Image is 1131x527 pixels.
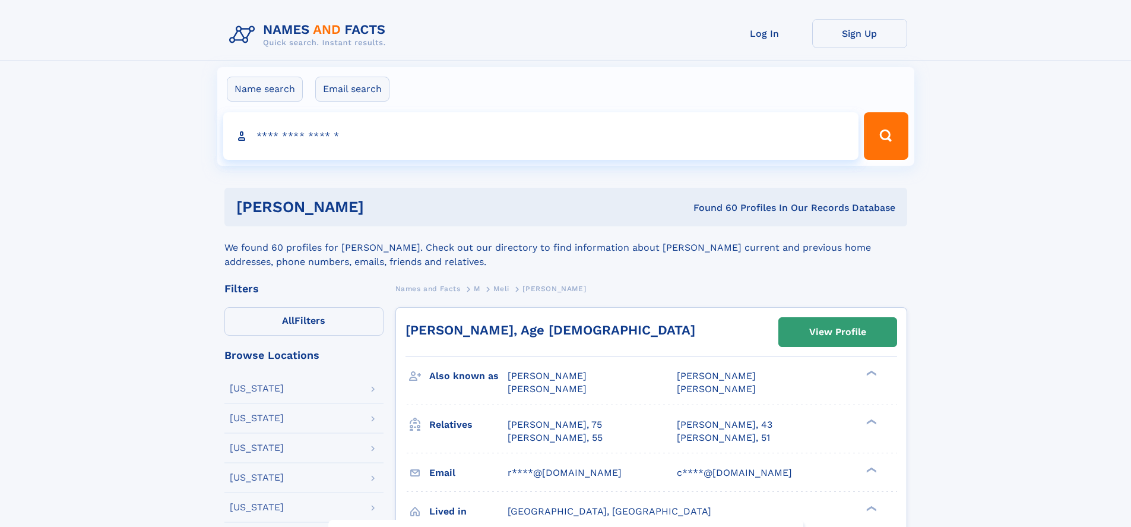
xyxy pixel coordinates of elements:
[863,418,877,425] div: ❯
[429,463,508,483] h3: Email
[429,415,508,435] h3: Relatives
[528,201,895,214] div: Found 60 Profiles In Our Records Database
[474,285,480,293] span: M
[230,414,284,423] div: [US_STATE]
[395,281,461,296] a: Names and Facts
[717,19,812,48] a: Log In
[863,466,877,474] div: ❯
[282,315,294,326] span: All
[429,366,508,386] h3: Also known as
[677,431,770,444] a: [PERSON_NAME], 51
[863,370,877,377] div: ❯
[224,226,907,269] div: We found 60 profiles for [PERSON_NAME]. Check out our directory to find information about [PERSON...
[224,307,384,336] label: Filters
[779,318,896,346] a: View Profile
[677,418,772,431] a: [PERSON_NAME], 43
[809,318,866,346] div: View Profile
[230,443,284,453] div: [US_STATE]
[224,19,395,51] img: Logo Names and Facts
[315,77,389,102] label: Email search
[677,370,756,381] span: [PERSON_NAME]
[474,281,480,296] a: M
[508,506,711,517] span: [GEOGRAPHIC_DATA], [GEOGRAPHIC_DATA]
[230,503,284,512] div: [US_STATE]
[677,383,756,395] span: [PERSON_NAME]
[224,350,384,361] div: Browse Locations
[227,77,303,102] label: Name search
[224,283,384,294] div: Filters
[230,473,284,482] div: [US_STATE]
[230,384,284,393] div: [US_STATE]
[864,112,908,160] button: Search Button
[522,285,586,293] span: [PERSON_NAME]
[405,323,695,337] a: [PERSON_NAME], Age [DEMOGRAPHIC_DATA]
[508,383,587,395] span: [PERSON_NAME]
[223,112,859,160] input: search input
[508,418,602,431] a: [PERSON_NAME], 75
[493,281,509,296] a: Meli
[508,370,587,381] span: [PERSON_NAME]
[429,501,508,522] h3: Lived in
[812,19,907,48] a: Sign Up
[236,200,529,214] h1: [PERSON_NAME]
[863,504,877,512] div: ❯
[493,285,509,293] span: Meli
[508,431,603,444] a: [PERSON_NAME], 55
